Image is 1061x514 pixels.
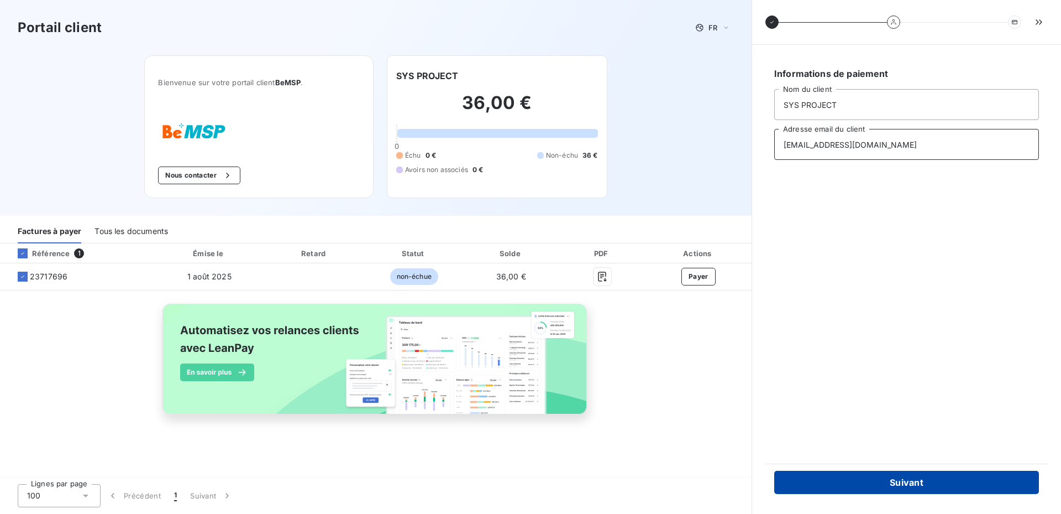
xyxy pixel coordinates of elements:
[681,268,716,285] button: Payer
[174,490,177,501] span: 1
[18,220,81,243] div: Factures à payer
[158,78,360,87] span: Bienvenue sur votre portail client .
[266,248,363,259] div: Retard
[465,248,556,259] div: Solde
[396,69,459,82] h6: SYS PROJECT
[774,67,1039,80] h6: Informations de paiement
[153,297,599,433] img: banner
[561,248,643,259] div: PDF
[582,150,598,160] span: 36 €
[101,484,167,507] button: Précédent
[496,272,526,281] span: 36,00 €
[158,167,240,184] button: Nous contacter
[74,248,84,258] span: 1
[157,248,262,259] div: Émise le
[187,272,232,281] span: 1 août 2025
[405,165,468,175] span: Avoirs non associés
[27,490,40,501] span: 100
[18,18,102,38] h3: Portail client
[396,92,598,125] h2: 36,00 €
[546,150,578,160] span: Non-échu
[405,150,421,160] span: Échu
[390,268,438,285] span: non-échue
[426,150,436,160] span: 0 €
[9,248,70,258] div: Référence
[648,248,749,259] div: Actions
[472,165,483,175] span: 0 €
[395,142,399,150] span: 0
[275,78,301,87] span: BeMSP
[774,471,1039,494] button: Suivant
[708,23,717,32] span: FR
[158,113,229,149] img: Company logo
[774,89,1039,120] input: placeholder
[30,271,67,282] span: 23717696
[183,484,239,507] button: Suivant
[367,248,461,259] div: Statut
[167,484,183,507] button: 1
[774,129,1039,160] input: placeholder
[94,220,168,243] div: Tous les documents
